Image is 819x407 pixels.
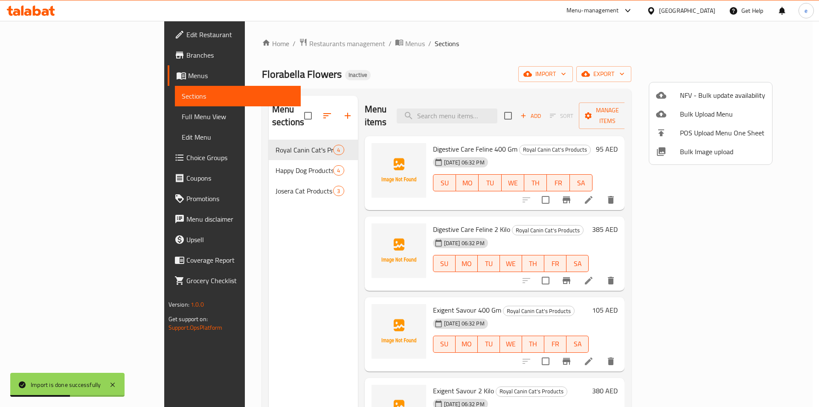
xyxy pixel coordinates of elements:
div: Import is done successfully [31,380,101,389]
span: Bulk Image upload [680,146,765,157]
li: Upload bulk menu [649,105,772,123]
li: POS Upload Menu One Sheet [649,123,772,142]
span: Bulk Upload Menu [680,109,765,119]
span: POS Upload Menu One Sheet [680,128,765,138]
span: NFV - Bulk update availability [680,90,765,100]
